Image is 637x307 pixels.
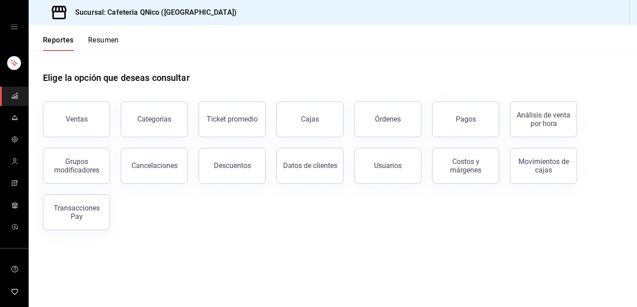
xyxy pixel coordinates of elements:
[510,101,577,137] button: Análisis de venta por hora
[43,36,74,51] button: Reportes
[207,115,258,123] div: Ticket promedio
[456,115,476,123] div: Pagos
[510,148,577,184] button: Movimientos de cajas
[49,204,104,221] div: Transacciones Pay
[68,7,237,18] h3: Sucursal: Cafeteria QNico ([GEOGRAPHIC_DATA])
[43,36,119,51] div: navigation tabs
[301,115,319,123] div: Cajas
[132,161,178,170] div: Cancelaciones
[516,157,571,174] div: Movimientos de cajas
[375,115,401,123] div: Órdenes
[374,161,402,170] div: Usuarios
[354,101,421,137] button: Órdenes
[276,101,344,137] button: Cajas
[283,161,337,170] div: Datos de clientes
[432,148,499,184] button: Costos y márgenes
[199,148,266,184] button: Descuentos
[516,111,571,128] div: Análisis de venta por hora
[11,23,18,30] button: open drawer
[438,157,493,174] div: Costos y márgenes
[121,101,188,137] button: Categorías
[214,161,251,170] div: Descuentos
[121,148,188,184] button: Cancelaciones
[43,101,110,137] button: Ventas
[43,71,190,84] h1: Elige la opción que deseas consultar
[199,101,266,137] button: Ticket promedio
[354,148,421,184] button: Usuarios
[88,36,119,51] button: Resumen
[137,115,171,123] div: Categorías
[43,194,110,230] button: Transacciones Pay
[66,115,88,123] div: Ventas
[276,148,344,184] button: Datos de clientes
[49,157,104,174] div: Grupos modificadores
[43,148,110,184] button: Grupos modificadores
[432,101,499,137] button: Pagos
